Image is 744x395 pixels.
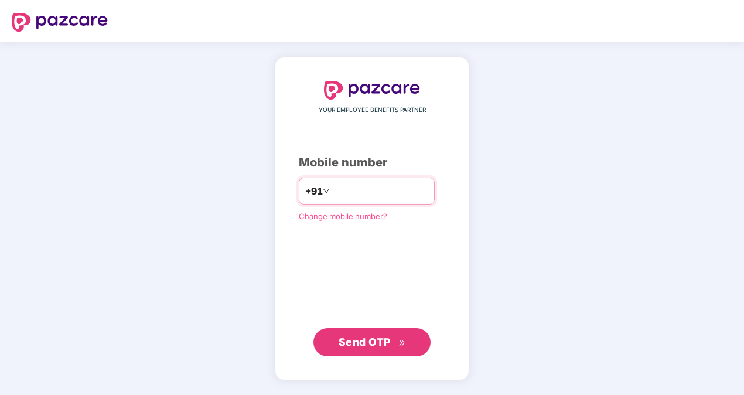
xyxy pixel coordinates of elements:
span: +91 [305,184,323,199]
div: Mobile number [299,154,445,172]
span: double-right [398,339,406,347]
button: Send OTPdouble-right [313,328,431,356]
img: logo [12,13,108,32]
span: Send OTP [339,336,391,348]
img: logo [324,81,420,100]
span: down [323,188,330,195]
a: Change mobile number? [299,212,387,221]
span: YOUR EMPLOYEE BENEFITS PARTNER [319,105,426,115]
